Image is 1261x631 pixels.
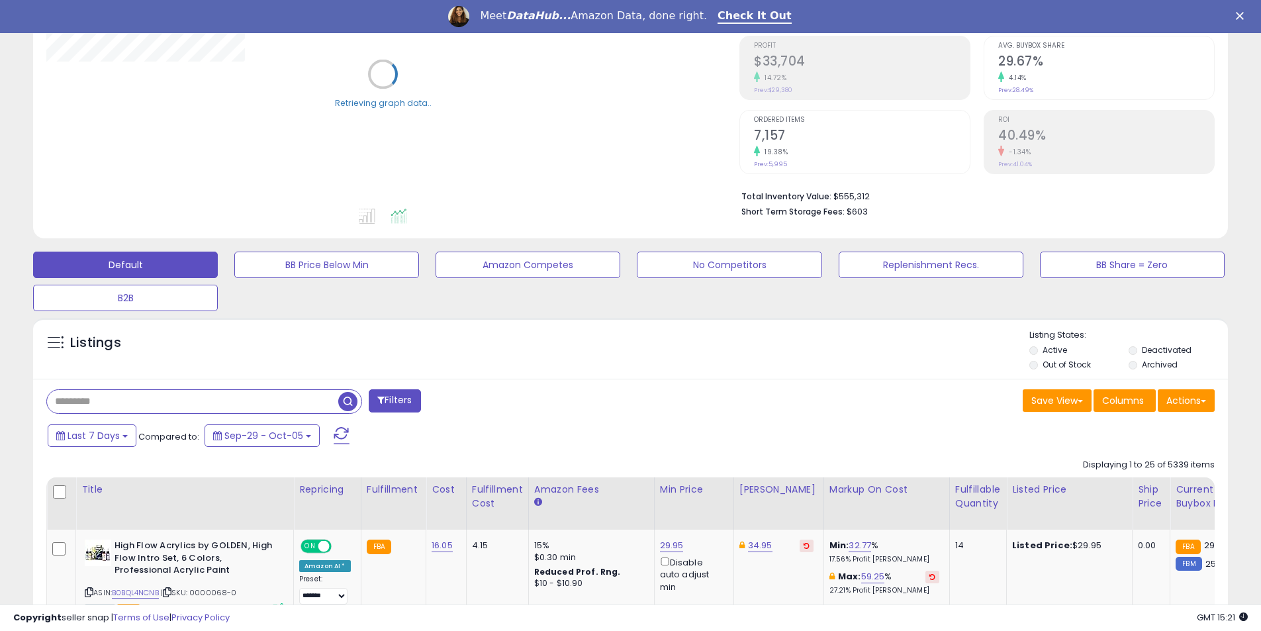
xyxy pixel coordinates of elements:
[1029,329,1228,342] p: Listing States:
[1158,389,1215,412] button: Actions
[432,539,453,552] a: 16.05
[13,612,230,624] div: seller snap | |
[85,540,111,566] img: 51jpW9rRCfL._SL40_.jpg
[1043,344,1067,356] label: Active
[115,540,275,580] b: High Flow Acrylics by GOLDEN, High Flow Intro Set, 6 Colors, Professional Acrylic Paint
[436,252,620,278] button: Amazon Competes
[1040,252,1225,278] button: BB Share = Zero
[1102,394,1144,407] span: Columns
[367,540,391,554] small: FBA
[829,555,939,564] p: 17.56% Profit [PERSON_NAME]
[224,429,303,442] span: Sep-29 - Oct-05
[432,483,461,497] div: Cost
[205,424,320,447] button: Sep-29 - Oct-05
[955,540,996,552] div: 14
[1205,558,1229,570] span: 25.59
[741,191,831,202] b: Total Inventory Value:
[754,160,787,168] small: Prev: 5,995
[472,540,518,552] div: 4.15
[112,587,159,599] a: B0BQL4NCNB
[760,147,788,157] small: 19.38%
[138,430,199,443] span: Compared to:
[1043,359,1091,370] label: Out of Stock
[660,483,728,497] div: Min Price
[113,611,169,624] a: Terms of Use
[70,334,121,352] h5: Listings
[955,483,1001,510] div: Fulfillable Quantity
[1176,557,1201,571] small: FBM
[998,128,1214,146] h2: 40.49%
[998,86,1033,94] small: Prev: 28.49%
[367,483,420,497] div: Fulfillment
[48,424,136,447] button: Last 7 Days
[998,160,1032,168] small: Prev: 41.04%
[299,575,351,605] div: Preset:
[829,540,939,564] div: %
[1142,359,1178,370] label: Archived
[1204,539,1228,552] span: 29.95
[234,252,419,278] button: BB Price Below Min
[637,252,821,278] button: No Competitors
[823,477,949,530] th: The percentage added to the cost of goods (COGS) that forms the calculator for Min & Max prices.
[847,205,868,218] span: $603
[861,570,885,583] a: 59.25
[741,187,1205,203] li: $555,312
[534,497,542,509] small: Amazon Fees.
[369,389,420,413] button: Filters
[1176,540,1200,554] small: FBA
[299,483,355,497] div: Repricing
[1138,540,1160,552] div: 0.00
[448,6,469,27] img: Profile image for Georgie
[754,117,970,124] span: Ordered Items
[472,483,523,510] div: Fulfillment Cost
[1012,483,1127,497] div: Listed Price
[33,285,218,311] button: B2B
[660,555,724,593] div: Disable auto adjust min
[171,611,230,624] a: Privacy Policy
[33,252,218,278] button: Default
[1083,459,1215,471] div: Displaying 1 to 25 of 5339 items
[760,73,786,83] small: 14.72%
[534,566,621,577] b: Reduced Prof. Rng.
[1012,540,1122,552] div: $29.95
[1012,539,1072,552] b: Listed Price:
[1197,611,1248,624] span: 2025-10-13 15:21 GMT
[1094,389,1156,412] button: Columns
[534,578,644,589] div: $10 - $10.90
[534,483,649,497] div: Amazon Fees
[718,9,792,24] a: Check It Out
[748,539,772,552] a: 34.95
[754,86,792,94] small: Prev: $29,380
[161,587,237,598] span: | SKU: 0000068-0
[534,540,644,552] div: 15%
[741,206,845,217] b: Short Term Storage Fees:
[13,611,62,624] strong: Copyright
[754,128,970,146] h2: 7,157
[839,252,1023,278] button: Replenishment Recs.
[998,117,1214,124] span: ROI
[335,97,432,109] div: Retrieving graph data..
[1004,147,1031,157] small: -1.34%
[1023,389,1092,412] button: Save View
[81,483,288,497] div: Title
[1142,344,1191,356] label: Deactivated
[838,570,861,583] b: Max:
[302,541,318,552] span: ON
[1138,483,1164,510] div: Ship Price
[998,42,1214,50] span: Avg. Buybox Share
[660,539,684,552] a: 29.95
[754,42,970,50] span: Profit
[1236,12,1249,20] div: Close
[829,483,944,497] div: Markup on Cost
[330,541,351,552] span: OFF
[1004,73,1027,83] small: 4.14%
[534,552,644,563] div: $0.30 min
[1176,483,1244,510] div: Current Buybox Price
[480,9,707,23] div: Meet Amazon Data, done right.
[829,586,939,595] p: 27.21% Profit [PERSON_NAME]
[849,539,871,552] a: 32.77
[998,54,1214,72] h2: 29.67%
[829,571,939,595] div: %
[829,539,849,552] b: Min:
[754,54,970,72] h2: $33,704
